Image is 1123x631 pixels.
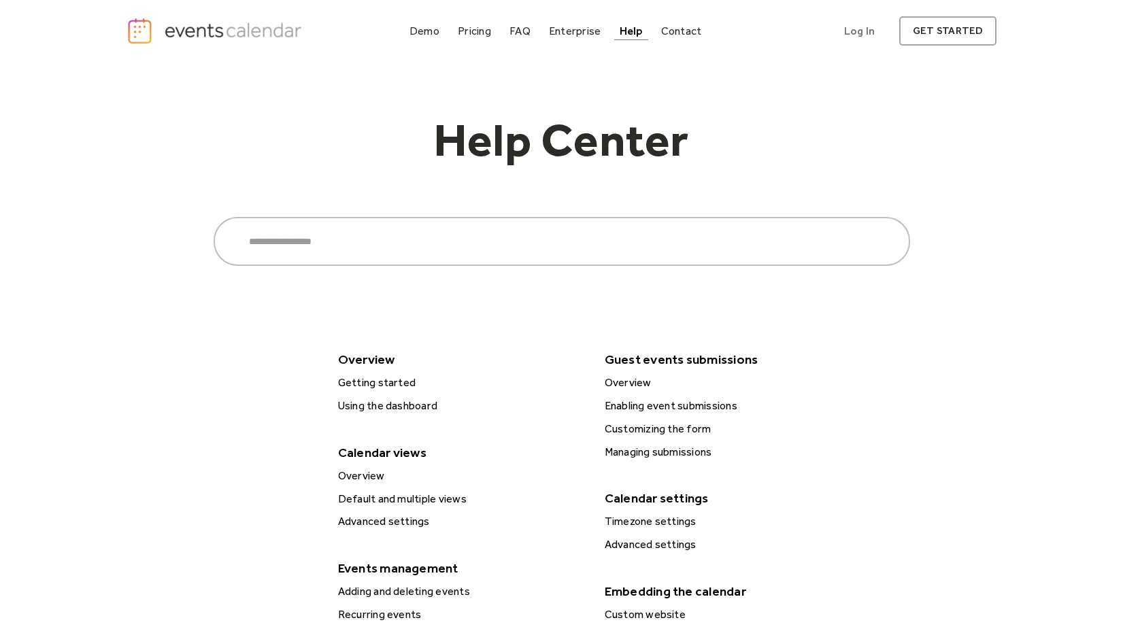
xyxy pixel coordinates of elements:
div: Embedding the calendar [598,579,854,603]
a: Enterprise [543,22,606,40]
a: Default and multiple views [333,490,588,508]
div: Help [620,27,643,35]
a: Contact [656,22,707,40]
div: Recurring events [334,606,588,624]
a: Enabling event submissions [599,397,855,415]
div: Customizing the form [601,420,855,438]
div: Overview [331,347,587,371]
a: FAQ [504,22,536,40]
a: Custom website [599,606,855,624]
a: Log In [831,16,888,46]
a: home [127,17,306,45]
div: Calendar views [331,441,587,464]
a: Managing submissions [599,443,855,461]
div: Default and multiple views [334,490,588,508]
a: Overview [333,467,588,485]
div: Guest events submissions [598,347,854,371]
div: Adding and deleting events [334,583,588,600]
a: Help [614,22,648,40]
div: Pricing [458,27,491,35]
a: Advanced settings [333,513,588,530]
div: Enabling event submissions [601,397,855,415]
div: Events management [331,556,587,580]
div: Calendar settings [598,486,854,510]
div: Timezone settings [601,513,855,530]
div: FAQ [509,27,531,35]
div: Contact [661,27,702,35]
a: Recurring events [333,606,588,624]
a: Getting started [333,374,588,392]
div: Managing submissions [601,443,855,461]
div: Advanced settings [334,513,588,530]
h1: Help Center [371,116,752,176]
a: Adding and deleting events [333,583,588,600]
a: Using the dashboard [333,397,588,415]
a: Customizing the form [599,420,855,438]
a: Advanced settings [599,536,855,553]
a: get started [899,16,996,46]
div: Overview [334,467,588,485]
div: Getting started [334,374,588,392]
div: Using the dashboard [334,397,588,415]
a: Demo [404,22,445,40]
a: Pricing [452,22,497,40]
div: Advanced settings [601,536,855,553]
div: Overview [601,374,855,392]
a: Timezone settings [599,513,855,530]
a: Overview [599,374,855,392]
div: Custom website [601,606,855,624]
div: Demo [409,27,439,35]
div: Enterprise [549,27,601,35]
